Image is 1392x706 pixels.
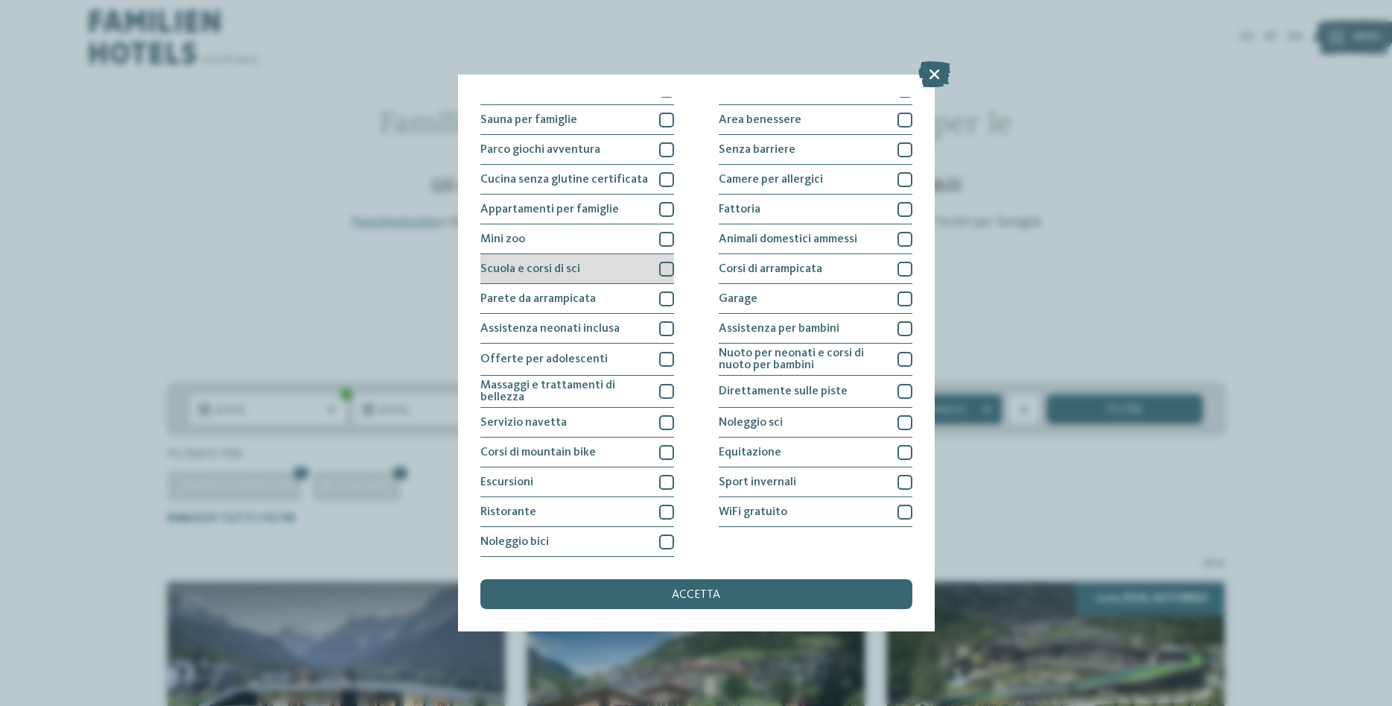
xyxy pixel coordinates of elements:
[719,476,796,488] span: Sport invernali
[480,506,536,518] span: Ristorante
[480,174,648,186] span: Cucina senza glutine certificata
[719,233,857,245] span: Animali domestici ammessi
[719,347,886,371] span: Nuoto per neonati e corsi di nuoto per bambini
[719,323,839,335] span: Assistenza per bambini
[480,476,533,488] span: Escursioni
[480,323,620,335] span: Assistenza neonati inclusa
[672,589,720,601] span: accetta
[480,379,648,403] span: Massaggi e trattamenti di bellezza
[719,506,787,518] span: WiFi gratuito
[480,536,549,548] span: Noleggio bici
[719,417,783,429] span: Noleggio sci
[480,293,596,305] span: Parete da arrampicata
[480,417,567,429] span: Servizio navetta
[480,144,600,156] span: Parco giochi avventura
[719,385,848,397] span: Direttamente sulle piste
[719,174,823,186] span: Camere per allergici
[719,204,760,215] span: Fattoria
[480,263,580,275] span: Scuola e corsi di sci
[719,293,757,305] span: Garage
[719,144,795,156] span: Senza barriere
[480,233,525,245] span: Mini zoo
[480,114,577,126] span: Sauna per famiglie
[719,447,781,458] span: Equitazione
[480,353,608,365] span: Offerte per adolescenti
[480,447,596,458] span: Corsi di mountain bike
[480,204,619,215] span: Appartamenti per famiglie
[719,263,822,275] span: Corsi di arrampicata
[719,114,801,126] span: Area benessere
